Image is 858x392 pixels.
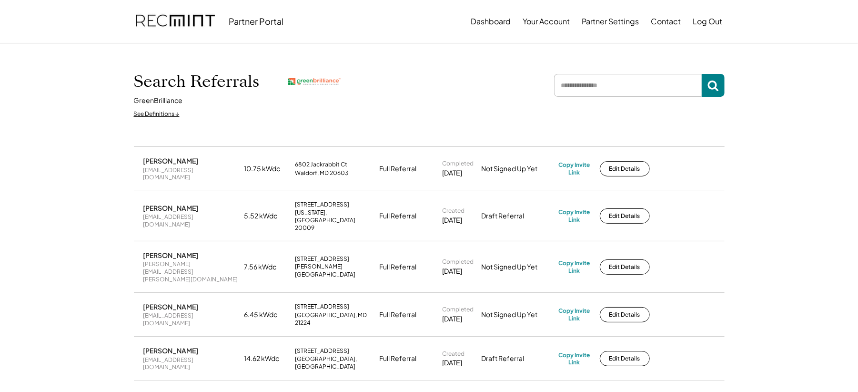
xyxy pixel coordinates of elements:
[295,161,348,168] div: 6802 Jackrabbit Ct
[295,271,356,279] div: [GEOGRAPHIC_DATA]
[244,354,290,363] div: 14.62 kWdc
[143,213,239,228] div: [EMAIL_ADDRESS][DOMAIN_NAME]
[143,251,199,259] div: [PERSON_NAME]
[229,16,284,27] div: Partner Portal
[36,56,85,62] div: Domain Overview
[244,262,290,272] div: 7.56 kWdc
[380,211,417,221] div: Full Referral
[693,12,723,31] button: Log Out
[143,166,239,181] div: [EMAIL_ADDRESS][DOMAIN_NAME]
[559,351,590,366] div: Copy Invite Link
[288,78,341,85] img: greenbrilliance.png
[244,211,290,221] div: 5.52 kWdc
[482,354,553,363] div: Draft Referral
[244,164,290,174] div: 10.75 kWdc
[143,356,239,371] div: [EMAIL_ADDRESS][DOMAIN_NAME]
[143,204,199,212] div: [PERSON_NAME]
[105,56,161,62] div: Keywords by Traffic
[244,310,290,320] div: 6.45 kWdc
[600,161,650,176] button: Edit Details
[143,346,199,355] div: [PERSON_NAME]
[15,25,23,32] img: website_grey.svg
[582,12,639,31] button: Partner Settings
[559,307,590,322] div: Copy Invite Link
[443,314,463,324] div: [DATE]
[295,347,350,355] div: [STREET_ADDRESS]
[443,207,465,215] div: Created
[443,216,463,225] div: [DATE]
[559,259,590,274] div: Copy Invite Link
[443,350,465,358] div: Created
[600,259,650,275] button: Edit Details
[600,208,650,224] button: Edit Details
[443,267,463,276] div: [DATE]
[600,351,650,366] button: Edit Details
[143,156,199,165] div: [PERSON_NAME]
[600,307,650,322] button: Edit Details
[471,12,511,31] button: Dashboard
[482,262,553,272] div: Not Signed Up Yet
[380,354,417,363] div: Full Referral
[134,96,183,105] div: GreenBrilliance
[143,260,239,283] div: [PERSON_NAME][EMAIL_ADDRESS][PERSON_NAME][DOMAIN_NAME]
[95,55,102,63] img: tab_keywords_by_traffic_grey.svg
[134,110,180,118] div: See Definitions ↓
[482,164,553,174] div: Not Signed Up Yet
[15,15,23,23] img: logo_orange.svg
[443,358,463,368] div: [DATE]
[651,12,681,31] button: Contact
[295,311,374,326] div: [GEOGRAPHIC_DATA], MD 21224
[380,164,417,174] div: Full Referral
[25,25,105,32] div: Domain: [DOMAIN_NAME]
[295,169,349,177] div: Waldorf, MD 20603
[443,160,474,167] div: Completed
[482,211,553,221] div: Draft Referral
[136,5,215,38] img: recmint-logotype%403x.png
[380,262,417,272] div: Full Referral
[295,209,374,231] div: [US_STATE], [GEOGRAPHIC_DATA] 20009
[27,15,47,23] div: v 4.0.25
[295,355,374,370] div: [GEOGRAPHIC_DATA], [GEOGRAPHIC_DATA]
[295,201,350,208] div: [STREET_ADDRESS]
[26,55,33,63] img: tab_domain_overview_orange.svg
[143,302,199,311] div: [PERSON_NAME]
[482,310,553,320] div: Not Signed Up Yet
[523,12,570,31] button: Your Account
[143,312,239,327] div: [EMAIL_ADDRESS][DOMAIN_NAME]
[443,258,474,266] div: Completed
[443,168,463,178] div: [DATE]
[295,303,350,310] div: [STREET_ADDRESS]
[559,208,590,223] div: Copy Invite Link
[380,310,417,320] div: Full Referral
[295,255,374,270] div: [STREET_ADDRESS][PERSON_NAME]
[134,72,260,92] h1: Search Referrals
[443,306,474,313] div: Completed
[559,161,590,176] div: Copy Invite Link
